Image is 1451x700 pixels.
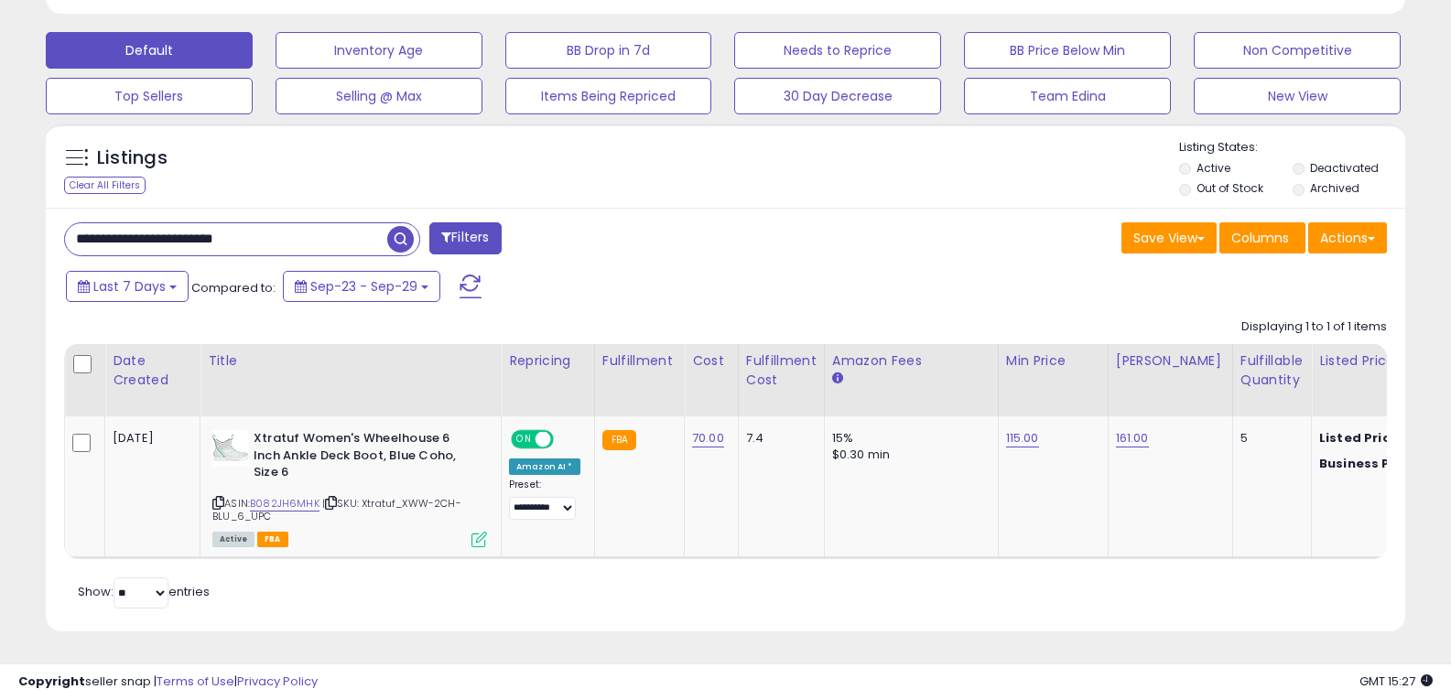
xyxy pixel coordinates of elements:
div: 7.4 [746,430,810,447]
span: Last 7 Days [93,277,166,296]
button: Inventory Age [276,32,482,69]
small: FBA [602,430,636,450]
label: Active [1197,160,1230,176]
button: Sep-23 - Sep-29 [283,271,440,302]
span: FBA [257,532,288,547]
span: Compared to: [191,279,276,296]
div: $0.30 min [832,447,984,463]
button: Actions [1308,222,1387,253]
a: Privacy Policy [237,673,318,690]
div: 15% [832,430,984,447]
a: B082JH6MHK [250,496,319,512]
button: Team Edina [964,78,1171,114]
div: Clear All Filters [64,177,146,194]
strong: Copyright [18,673,85,690]
span: Sep-23 - Sep-29 [310,277,417,296]
a: 70.00 [692,429,724,447]
button: Top Sellers [46,78,253,114]
div: Date Created [113,351,192,390]
label: Out of Stock [1197,180,1263,196]
span: All listings currently available for purchase on Amazon [212,532,254,547]
button: Columns [1219,222,1305,253]
div: Cost [692,351,731,371]
label: Archived [1310,180,1359,196]
div: ASIN: [212,430,487,545]
span: 2025-10-7 15:27 GMT [1359,673,1433,690]
div: seller snap | | [18,673,318,691]
p: Listing States: [1179,139,1405,156]
button: Save View [1121,222,1217,253]
label: Deactivated [1310,160,1379,176]
span: OFF [551,432,580,447]
a: 115.00 [1006,429,1039,447]
div: Repricing [509,351,587,371]
div: Min Price [1006,351,1100,371]
div: Amazon Fees [832,351,991,371]
span: ON [513,432,536,447]
small: Amazon Fees. [832,371,843,387]
button: Selling @ Max [276,78,482,114]
a: Terms of Use [157,673,234,690]
button: Items Being Repriced [505,78,712,114]
span: | SKU: Xtratuf_XWW-2CH-BLU_6_UPC [212,496,461,523]
b: Xtratuf Women's Wheelhouse 6 Inch Ankle Deck Boot, Blue Coho, Size 6 [254,430,476,486]
div: Displaying 1 to 1 of 1 items [1241,318,1387,336]
b: Listed Price: [1319,429,1402,447]
button: 30 Day Decrease [734,78,941,114]
div: 5 [1240,430,1297,447]
b: Business Price: [1319,455,1420,472]
span: Columns [1231,229,1289,247]
div: Fulfillment Cost [746,351,817,390]
button: Needs to Reprice [734,32,941,69]
div: Fulfillment [602,351,677,371]
h5: Listings [97,145,168,171]
button: Default [46,32,253,69]
div: Preset: [509,479,580,520]
img: 31vr8fDJN7L._SL40_.jpg [212,430,249,467]
button: BB Drop in 7d [505,32,712,69]
div: Title [208,351,493,371]
button: Non Competitive [1194,32,1401,69]
span: Show: entries [78,583,210,600]
div: Amazon AI * [509,458,580,475]
a: 161.00 [1116,429,1149,447]
div: Fulfillable Quantity [1240,351,1304,390]
button: Last 7 Days [66,271,189,302]
div: [DATE] [113,430,186,447]
button: BB Price Below Min [964,32,1171,69]
button: Filters [429,222,501,254]
div: [PERSON_NAME] [1116,351,1225,371]
button: New View [1194,78,1401,114]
